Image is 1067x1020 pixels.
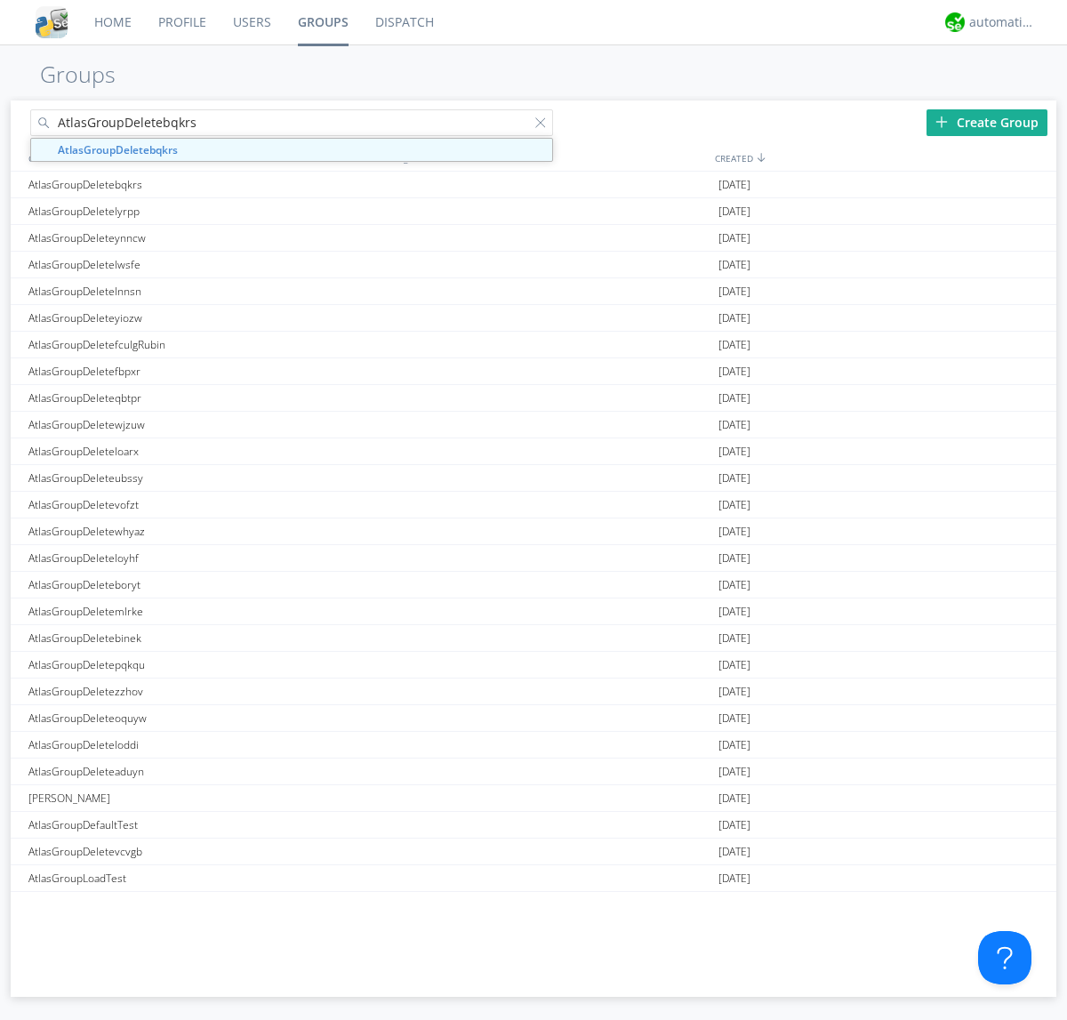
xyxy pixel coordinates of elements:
a: [PERSON_NAME][DATE] [11,785,1056,812]
span: [DATE] [718,518,750,545]
a: AtlasGroupDeletewhyaz[DATE] [11,518,1056,545]
a: AtlasGroupDeletefculgRubin[DATE] [11,332,1056,358]
span: [DATE] [718,412,750,438]
a: AtlasGroupDispatchLarge[DATE] [11,892,1056,919]
span: [DATE] [718,865,750,892]
span: [DATE] [718,545,750,572]
div: AtlasGroupDeleteboryt [24,572,366,598]
a: AtlasGroupDeletemlrke[DATE] [11,598,1056,625]
span: [DATE] [718,198,750,225]
span: [DATE] [718,679,750,705]
div: AtlasGroupDeletevofzt [24,492,366,518]
div: AtlasGroupDeletezzhov [24,679,366,704]
span: [DATE] [718,892,750,919]
a: AtlasGroupDeletelyrpp[DATE] [11,198,1056,225]
span: [DATE] [718,278,750,305]
a: AtlasGroupDeleteboryt[DATE] [11,572,1056,598]
div: AtlasGroupDeletepqkqu [24,652,366,678]
a: AtlasGroupDeletefbpxr[DATE] [11,358,1056,385]
a: AtlasGroupDeleteubssy[DATE] [11,465,1056,492]
div: AtlasGroupDispatchLarge [24,892,366,918]
span: [DATE] [718,785,750,812]
span: [DATE] [718,465,750,492]
div: AtlasGroupDeleteloarx [24,438,366,464]
div: AtlasGroupDeletelwsfe [24,252,366,277]
span: [DATE] [718,332,750,358]
div: AtlasGroupDeleteqbtpr [24,385,366,411]
span: [DATE] [718,732,750,759]
div: CREATED [710,145,1056,171]
span: [DATE] [718,438,750,465]
img: plus.svg [935,116,948,128]
span: [DATE] [718,625,750,652]
a: AtlasGroupDeleteaduyn[DATE] [11,759,1056,785]
span: [DATE] [718,492,750,518]
div: AtlasGroupDeletefbpxr [24,358,366,384]
a: AtlasGroupDeletezzhov[DATE] [11,679,1056,705]
span: [DATE] [718,705,750,732]
span: [DATE] [718,252,750,278]
a: AtlasGroupDeletevcvgb[DATE] [11,839,1056,865]
div: AtlasGroupDeletefculgRubin [24,332,366,357]
div: GROUPS [24,145,362,171]
div: AtlasGroupDeleteubssy [24,465,366,491]
div: AtlasGroupDeleteynncw [24,225,366,251]
div: AtlasGroupLoadTest [24,865,366,891]
a: AtlasGroupDeletelwsfe[DATE] [11,252,1056,278]
span: [DATE] [718,172,750,198]
div: AtlasGroupDeletewhyaz [24,518,366,544]
a: AtlasGroupDeletevofzt[DATE] [11,492,1056,518]
div: [PERSON_NAME] [24,785,366,811]
div: Create Group [927,109,1047,136]
span: [DATE] [718,652,750,679]
span: [DATE] [718,385,750,412]
div: automation+atlas [969,13,1036,31]
strong: AtlasGroupDeletebqkrs [58,142,178,157]
div: AtlasGroupDeleteoquyw [24,705,366,731]
a: AtlasGroupDeleteloddi[DATE] [11,732,1056,759]
span: [DATE] [718,839,750,865]
img: cddb5a64eb264b2086981ab96f4c1ba7 [36,6,68,38]
span: [DATE] [718,598,750,625]
span: [DATE] [718,572,750,598]
div: AtlasGroupDeleteloyhf [24,545,366,571]
div: AtlasGroupDeleteyiozw [24,305,366,331]
div: AtlasGroupDeletemlrke [24,598,366,624]
span: [DATE] [718,225,750,252]
span: [DATE] [718,358,750,385]
div: AtlasGroupDeletebqkrs [24,172,366,197]
input: Search groups [30,109,553,136]
span: [DATE] [718,812,750,839]
a: AtlasGroupDeletelnnsn[DATE] [11,278,1056,305]
div: AtlasGroupDeletevcvgb [24,839,366,864]
div: AtlasGroupDeletelnnsn [24,278,366,304]
a: AtlasGroupDeleteloarx[DATE] [11,438,1056,465]
a: AtlasGroupDeletepqkqu[DATE] [11,652,1056,679]
a: AtlasGroupDeletewjzuw[DATE] [11,412,1056,438]
a: AtlasGroupDefaultTest[DATE] [11,812,1056,839]
a: AtlasGroupDeleteoquyw[DATE] [11,705,1056,732]
a: AtlasGroupDeleteloyhf[DATE] [11,545,1056,572]
div: AtlasGroupDeleteloddi [24,732,366,758]
a: AtlasGroupLoadTest[DATE] [11,865,1056,892]
span: [DATE] [718,305,750,332]
div: AtlasGroupDeletelyrpp [24,198,366,224]
a: AtlasGroupDeletebqkrs[DATE] [11,172,1056,198]
a: AtlasGroupDeletebinek[DATE] [11,625,1056,652]
img: d2d01cd9b4174d08988066c6d424eccd [945,12,965,32]
div: AtlasGroupDefaultTest [24,812,366,838]
div: AtlasGroupDeletebinek [24,625,366,651]
a: AtlasGroupDeleteynncw[DATE] [11,225,1056,252]
iframe: Toggle Customer Support [978,931,1031,984]
span: [DATE] [718,759,750,785]
div: AtlasGroupDeletewjzuw [24,412,366,438]
a: AtlasGroupDeleteqbtpr[DATE] [11,385,1056,412]
a: AtlasGroupDeleteyiozw[DATE] [11,305,1056,332]
div: AtlasGroupDeleteaduyn [24,759,366,784]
